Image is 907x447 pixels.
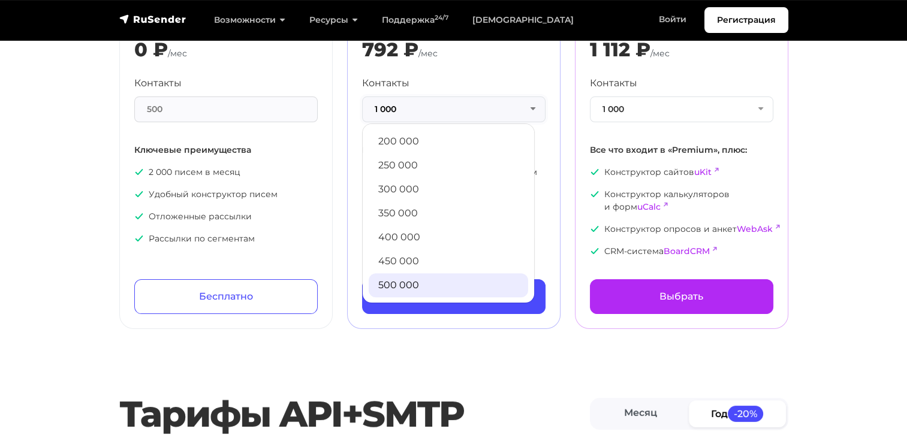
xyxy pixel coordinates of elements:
span: /мес [168,48,187,59]
button: 1 000 [362,96,546,122]
label: Контакты [134,76,182,90]
a: 400 000 [369,225,528,249]
span: /мес [418,48,438,59]
span: /мес [650,48,670,59]
a: [DEMOGRAPHIC_DATA] [460,8,586,32]
img: icon-ok.svg [590,167,599,177]
a: Поддержка24/7 [370,8,460,32]
img: icon-ok.svg [134,167,144,177]
a: Войти [647,7,698,32]
img: icon-ok.svg [134,212,144,221]
a: Бесплатно [134,279,318,314]
div: 792 ₽ [362,38,418,61]
img: icon-ok.svg [590,224,599,234]
a: 200 000 [369,129,528,153]
a: WebAsk [737,223,773,234]
a: Регистрация [704,7,788,33]
p: Конструктор опросов и анкет [590,223,773,235]
a: Год [689,400,786,427]
label: Контакты [362,76,409,90]
img: RuSender [119,13,186,25]
a: uCalc [637,201,661,212]
p: Рассылки по сегментам [134,232,318,245]
button: 1 000 [590,96,773,122]
p: CRM-система [590,245,773,258]
a: 450 000 [369,249,528,273]
p: Конструктор сайтов [590,166,773,179]
p: Удобный конструктор писем [134,188,318,201]
a: Возможности [202,8,297,32]
a: uKit [694,167,712,177]
img: icon-ok.svg [134,189,144,199]
div: 1 112 ₽ [590,38,650,61]
a: Выбрать [590,279,773,314]
p: 2 000 писем в месяц [134,166,318,179]
a: Ресурсы [297,8,370,32]
p: Конструктор калькуляторов и форм [590,188,773,213]
a: 350 000 [369,201,528,225]
a: 500 000 [369,273,528,297]
ul: 1 000 [362,123,535,303]
img: icon-ok.svg [590,189,599,199]
label: Контакты [590,76,637,90]
a: 250 000 [369,153,528,177]
img: icon-ok.svg [134,234,144,243]
p: Ключевые преимущества [134,144,318,156]
img: icon-ok.svg [590,246,599,256]
h2: Тарифы API+SMTP [119,392,590,436]
a: Месяц [592,400,689,427]
a: BoardCRM [664,246,710,256]
a: 300 000 [369,177,528,201]
span: -20% [728,406,764,422]
p: Все что входит в «Premium», плюс: [590,144,773,156]
p: Отложенные рассылки [134,210,318,223]
sup: 24/7 [435,14,448,22]
div: 0 ₽ [134,38,168,61]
